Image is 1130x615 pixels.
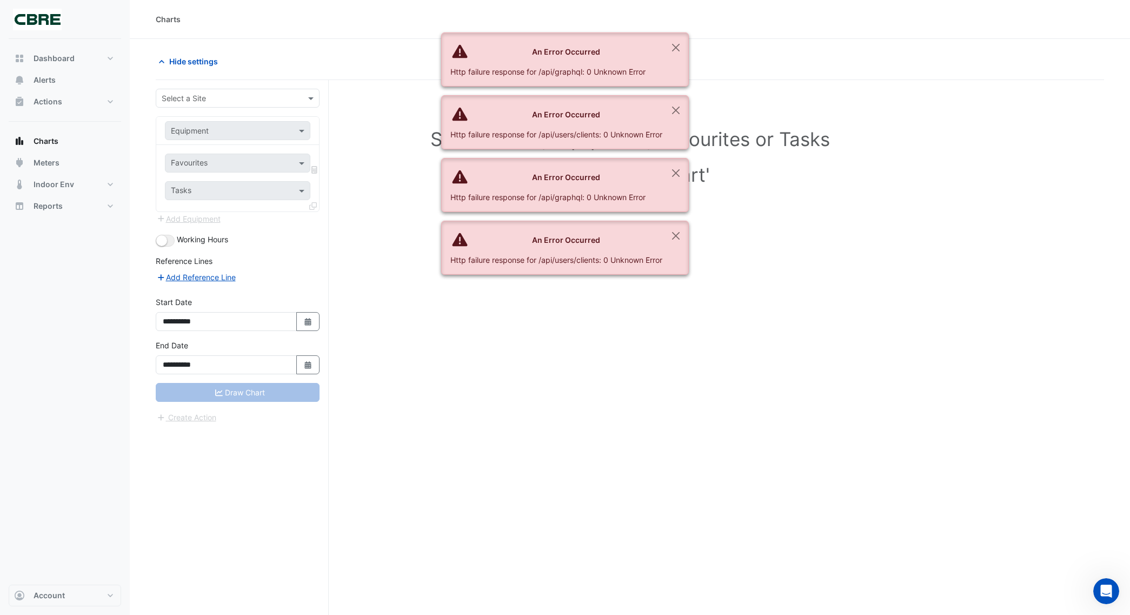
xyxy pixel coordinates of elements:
[34,136,58,147] span: Charts
[169,56,218,67] span: Hide settings
[9,152,121,174] button: Meters
[169,157,208,171] div: Favourites
[156,255,212,267] label: Reference Lines
[34,201,63,211] span: Reports
[156,14,181,25] div: Charts
[9,585,121,606] button: Account
[450,254,662,266] div: Http failure response for /api/users/clients: 0 Unknown Error
[14,53,25,64] app-icon: Dashboard
[663,221,688,250] button: Close
[532,110,600,119] strong: An Error Occurred
[450,129,662,140] div: Http failure response for /api/users/clients: 0 Unknown Error
[14,96,25,107] app-icon: Actions
[14,157,25,168] app-icon: Meters
[532,235,600,244] strong: An Error Occurred
[156,296,192,308] label: Start Date
[663,96,688,125] button: Close
[9,48,121,69] button: Dashboard
[532,47,600,56] strong: An Error Occurred
[34,96,62,107] span: Actions
[9,69,121,91] button: Alerts
[156,271,236,283] button: Add Reference Line
[156,340,188,351] label: End Date
[177,235,228,244] span: Working Hours
[14,136,25,147] app-icon: Charts
[9,130,121,152] button: Charts
[663,33,688,62] button: Close
[156,52,225,71] button: Hide settings
[303,360,313,369] fa-icon: Select Date
[310,165,320,174] span: Choose Function
[9,195,121,217] button: Reports
[34,75,56,85] span: Alerts
[14,75,25,85] app-icon: Alerts
[309,201,317,210] span: Clone Favourites and Tasks from this Equipment to other Equipment
[663,158,688,188] button: Close
[9,174,121,195] button: Indoor Env
[9,91,121,113] button: Actions
[14,179,25,190] app-icon: Indoor Env
[532,173,600,182] strong: An Error Occurred
[450,66,662,77] div: Http failure response for /api/graphql: 0 Unknown Error
[34,590,65,601] span: Account
[450,191,662,203] div: Http failure response for /api/graphql: 0 Unknown Error
[34,179,74,190] span: Indoor Env
[156,412,217,421] app-escalated-ticket-create-button: Please correct errors first
[303,317,313,326] fa-icon: Select Date
[14,201,25,211] app-icon: Reports
[34,157,59,168] span: Meters
[13,9,62,30] img: Company Logo
[34,53,75,64] span: Dashboard
[169,184,191,199] div: Tasks
[1093,578,1119,604] iframe: Intercom live chat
